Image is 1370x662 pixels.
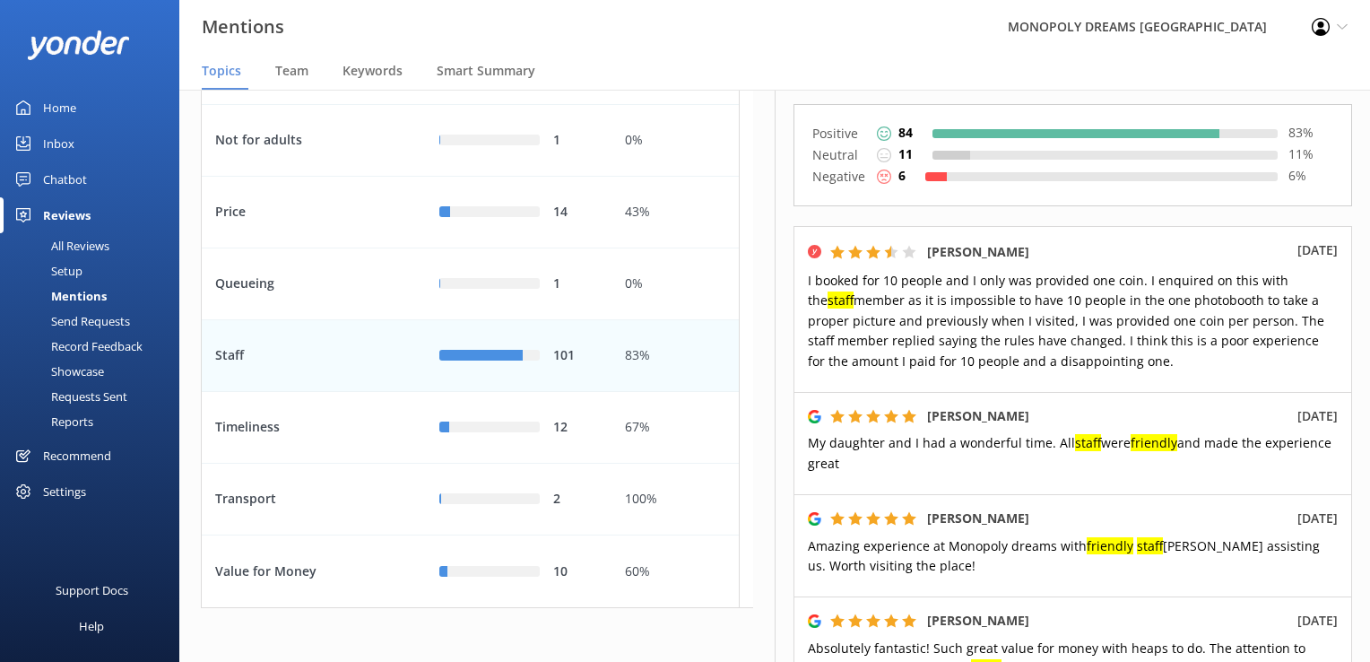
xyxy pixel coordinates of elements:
div: 10 [553,562,598,581]
img: yonder-white-logo.png [27,30,130,60]
h5: [PERSON_NAME] [927,509,1029,528]
span: My daughter and I had a wonderful time. All were and made the experience great [808,434,1331,471]
mark: staff [1137,537,1163,554]
div: 1 [553,274,598,294]
p: [DATE] [1297,406,1338,426]
span: Amazing experience at Monopoly dreams with [PERSON_NAME] assisting us. Worth visiting the place! [808,537,1320,574]
div: row [201,105,740,177]
a: Reports [11,409,179,434]
span: Smart Summary [437,62,535,80]
div: row [201,177,740,248]
div: 60% [625,562,725,581]
p: 11 % [1288,144,1333,164]
div: Queueing [202,248,426,320]
div: 12 [553,418,598,438]
div: Not for adults [202,105,426,177]
p: [DATE] [1297,240,1338,260]
a: Record Feedback [11,334,179,359]
div: Inbox [43,126,74,161]
div: Requests Sent [11,384,127,409]
div: 83% [625,346,725,366]
div: 14 [553,203,598,222]
h5: [PERSON_NAME] [927,611,1029,631]
p: 6 % [1288,166,1333,186]
a: Mentions [11,283,179,309]
div: Staff [202,320,426,392]
span: Topics [202,62,241,80]
div: 101 [553,346,598,366]
p: 84 [898,123,913,143]
div: Reports [11,409,93,434]
p: Negative [812,166,866,187]
div: 100% [625,490,725,510]
div: Record Feedback [11,334,143,359]
h3: Mentions [202,13,284,41]
a: All Reviews [11,233,179,258]
div: Mentions [11,283,107,309]
span: Keywords [342,62,403,80]
p: 11 [898,144,913,164]
div: Price [202,177,426,248]
p: [DATE] [1297,611,1338,631]
div: 43% [625,203,725,222]
div: Setup [11,258,82,283]
a: Send Requests [11,309,179,334]
div: row [201,464,740,536]
mark: staff [828,292,854,309]
p: Positive [812,123,866,144]
div: Transport [202,464,426,536]
div: Timeliness [202,392,426,464]
mark: friendly [1131,434,1177,451]
div: row [201,320,740,392]
div: 2 [553,490,598,510]
span: I booked for 10 people and I only was provided one coin. I enquired on this with the member as it... [808,272,1324,370]
div: 0% [625,274,725,294]
div: Support Docs [56,572,128,608]
div: 0% [625,131,725,151]
div: row [201,392,740,464]
p: Neutral [812,144,866,166]
p: 6 [898,166,906,186]
a: Requests Sent [11,384,179,409]
div: Value for Money [202,536,426,607]
p: 83 % [1288,123,1333,143]
mark: friendly [1087,537,1133,554]
div: Chatbot [43,161,87,197]
div: Settings [43,474,86,510]
div: Send Requests [11,309,130,334]
div: 1 [553,131,598,151]
a: Showcase [11,359,179,384]
div: row [201,248,740,320]
a: Setup [11,258,179,283]
div: Help [79,608,104,644]
div: Showcase [11,359,104,384]
mark: staff [1075,434,1101,451]
div: Reviews [43,197,91,233]
div: Recommend [43,438,111,474]
h5: [PERSON_NAME] [927,242,1029,262]
span: Team [275,62,308,80]
div: Home [43,90,76,126]
h5: [PERSON_NAME] [927,406,1029,426]
div: row [201,536,740,607]
div: All Reviews [11,233,109,258]
div: 67% [625,418,725,438]
p: [DATE] [1297,509,1338,528]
